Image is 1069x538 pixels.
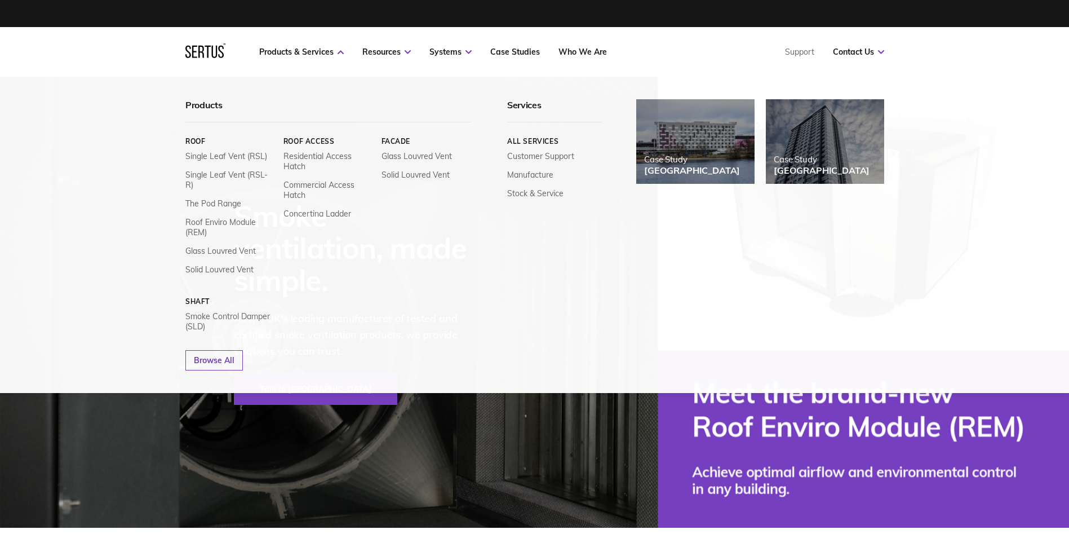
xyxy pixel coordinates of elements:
[283,151,372,171] a: Residential Access Hatch
[507,99,602,122] div: Services
[283,209,351,219] a: Concertina Ladder
[429,47,472,57] a: Systems
[507,151,574,161] a: Customer Support
[644,165,740,176] div: [GEOGRAPHIC_DATA]
[362,47,411,57] a: Resources
[259,47,344,57] a: Products & Services
[185,246,256,256] a: Glass Louvred Vent
[381,170,449,180] a: Solid Louvred Vent
[833,47,884,57] a: Contact Us
[185,217,275,237] a: Roof Enviro Module (REM)
[185,350,243,371] a: Browse All
[381,151,451,161] a: Glass Louvred Vent
[185,199,241,209] a: The Pod Range
[381,137,471,145] a: Facade
[185,264,254,275] a: Solid Louvred Vent
[507,188,564,199] a: Stock & Service
[636,99,755,184] a: Case Study[GEOGRAPHIC_DATA]
[490,47,540,57] a: Case Studies
[1013,484,1069,538] iframe: Chat Widget
[185,137,275,145] a: Roof
[185,170,275,190] a: Single Leaf Vent (RSL-R)
[507,170,553,180] a: Manufacture
[185,311,275,332] a: Smoke Control Damper (SLD)
[766,99,884,184] a: Case Study[GEOGRAPHIC_DATA]
[185,99,471,122] div: Products
[185,151,267,161] a: Single Leaf Vent (RSL)
[785,47,814,57] a: Support
[644,154,740,165] div: Case Study
[507,137,602,145] a: All services
[283,180,372,200] a: Commercial Access Hatch
[283,137,372,145] a: Roof Access
[774,154,870,165] div: Case Study
[558,47,607,57] a: Who We Are
[774,165,870,176] div: [GEOGRAPHIC_DATA]
[185,297,275,306] a: Shaft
